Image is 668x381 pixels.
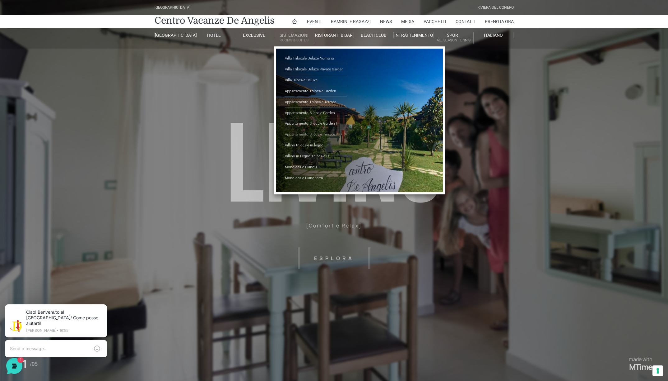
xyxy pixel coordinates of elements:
a: Ristoranti & Bar [314,32,354,38]
a: Prenota Ora [485,15,514,28]
span: Find an Answer [10,113,42,118]
a: Contatti [456,15,475,28]
span: 1 [108,77,114,83]
a: Appartamento Bilocale Terrace [285,129,347,140]
p: La nostra missione è rendere la tua esperienza straordinaria! [5,37,104,50]
a: Eventi [307,15,322,28]
p: Ciao! Benvenuto al [GEOGRAPHIC_DATA]! Come posso aiutarti! [26,77,99,83]
span: Start a Conversation [45,92,87,97]
a: Italiano [474,32,513,38]
a: Villa Trilocale Deluxe Private Garden [285,64,347,75]
div: Riviera Del Conero [477,5,514,11]
button: Le tue preferenze relative al consenso per le tecnologie di tracciamento [652,365,663,376]
p: Home [19,209,29,214]
button: 1Messages [43,200,81,214]
p: [DATE] [102,70,114,75]
a: See all [100,60,114,65]
small: All Season Tennis [434,37,473,43]
span: [PERSON_NAME] [26,70,99,76]
span: Italiano [484,33,503,38]
a: Villa Bilocale Deluxe [285,75,347,86]
iframe: Customerly Messenger Launcher [5,357,24,375]
a: Appartamento Trilocale Terrace [285,97,347,108]
a: SportAll Season Tennis [434,32,474,44]
img: light [10,70,22,83]
a: [GEOGRAPHIC_DATA] [155,32,194,38]
span: Your Conversations [10,60,50,65]
a: Exclusive [234,32,274,38]
span: 1 [62,199,67,204]
p: Messages [53,209,71,214]
a: [PERSON_NAME]Ciao! Benvenuto al [GEOGRAPHIC_DATA]! Come posso aiutarti![DATE]1 [7,67,117,86]
button: Help [81,200,119,214]
button: Home [5,200,43,214]
a: Bambini e Ragazzi [331,15,371,28]
a: MTime [629,362,652,372]
p: Ciao! Benvenuto al [GEOGRAPHIC_DATA]! Come posso aiutarti! [30,12,106,29]
button: Start a Conversation [10,88,114,101]
input: Search for an Article... [14,127,102,133]
a: Villino in Legno Trilocale H [285,151,347,162]
a: Monolocale Piano terra [285,173,347,183]
h2: Hello from [GEOGRAPHIC_DATA] 👋 [5,5,104,35]
a: Monolocale Piano 1 [285,162,347,173]
p: [PERSON_NAME] • 16:55 [30,32,106,36]
a: Villa Trilocale Deluxe Numana [285,53,347,64]
div: [GEOGRAPHIC_DATA] [155,5,190,11]
a: Beach Club [354,32,394,38]
a: Open Help Center [77,113,114,118]
a: Villino trilocale in legno [285,140,347,151]
a: SistemazioniRooms & Suites [274,32,314,44]
a: News [380,15,392,28]
a: Intrattenimento [394,32,434,38]
a: Media [401,15,414,28]
a: Appartamento Trilocale Garden [285,86,347,97]
small: Rooms & Suites [274,37,313,43]
a: Centro Vacanze De Angelis [155,14,275,27]
p: Help [96,209,104,214]
img: light [14,23,26,36]
a: Hotel [194,32,234,38]
a: Pacchetti [424,15,446,28]
a: Appartamento Bilocale Garden [285,108,347,119]
a: Appartamento Bilocale Garden H [285,118,347,129]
